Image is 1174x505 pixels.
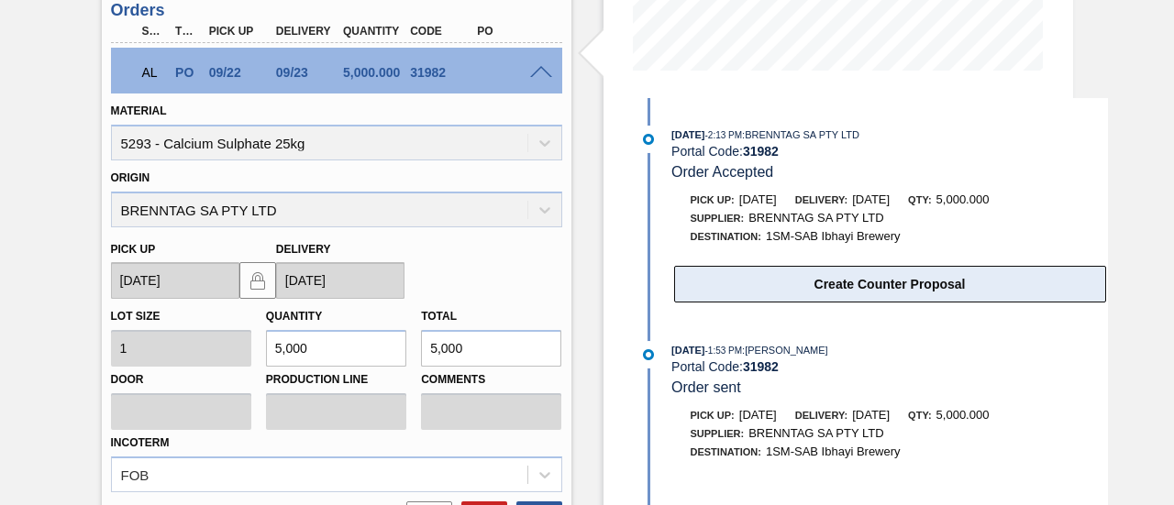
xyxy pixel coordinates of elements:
[239,262,276,299] button: locked
[276,243,331,256] label: Delivery
[705,130,743,140] span: - 2:13 PM
[266,367,406,393] label: Production Line
[111,1,562,20] h3: Orders
[691,410,735,421] span: Pick up:
[111,367,251,393] label: Door
[472,25,545,38] div: PO
[936,408,990,422] span: 5,000.000
[111,310,161,323] label: Lot size
[271,25,344,38] div: Delivery
[795,194,847,205] span: Delivery:
[205,25,277,38] div: Pick up
[171,25,203,38] div: Type
[111,104,167,117] label: Material
[742,345,828,356] span: : [PERSON_NAME]
[852,192,890,206] span: [DATE]
[691,428,745,439] span: Supplier:
[121,467,150,482] div: FOB
[748,211,883,225] span: BRENNTAG SA PTY LTD
[138,25,170,38] div: Step
[171,65,203,80] div: Purchase order
[421,310,457,323] label: Total
[691,446,761,457] span: Destination:
[671,129,704,140] span: [DATE]
[142,65,165,80] p: AL
[671,164,773,180] span: Order Accepted
[338,25,411,38] div: Quantity
[748,426,883,440] span: BRENNTAG SA PTY LTD
[705,346,743,356] span: - 1:53 PM
[936,192,990,206] span: 5,000.000
[742,129,859,140] span: : BRENNTAG SA PTY LTD
[852,408,890,422] span: [DATE]
[138,52,170,93] div: Awaiting Load Composition
[247,269,269,291] img: locked
[205,65,277,80] div: 09/22/2025
[671,144,1107,159] div: Portal Code:
[795,410,847,421] span: Delivery:
[266,310,322,323] label: Quantity
[405,25,478,38] div: Code
[111,243,156,256] label: Pick up
[338,65,411,80] div: 5,000.000
[421,367,561,393] label: Comments
[671,345,704,356] span: [DATE]
[271,65,344,80] div: 09/23/2025
[276,262,404,299] input: mm/dd/yyyy
[691,231,761,242] span: Destination:
[674,266,1106,302] button: Create Counter Proposal
[691,213,745,224] span: Supplier:
[743,359,779,374] strong: 31982
[405,65,478,80] div: 31982
[739,192,777,206] span: [DATE]
[766,445,901,458] span: 1SM-SAB Ibhayi Brewery
[908,410,931,421] span: Qty:
[111,262,239,299] input: mm/dd/yyyy
[739,408,777,422] span: [DATE]
[643,134,654,145] img: atual
[908,194,931,205] span: Qty:
[671,359,1107,374] div: Portal Code:
[111,436,170,449] label: Incoterm
[111,171,150,184] label: Origin
[743,144,779,159] strong: 31982
[643,349,654,360] img: atual
[766,229,901,243] span: 1SM-SAB Ibhayi Brewery
[671,379,741,395] span: Order sent
[691,194,735,205] span: Pick up:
